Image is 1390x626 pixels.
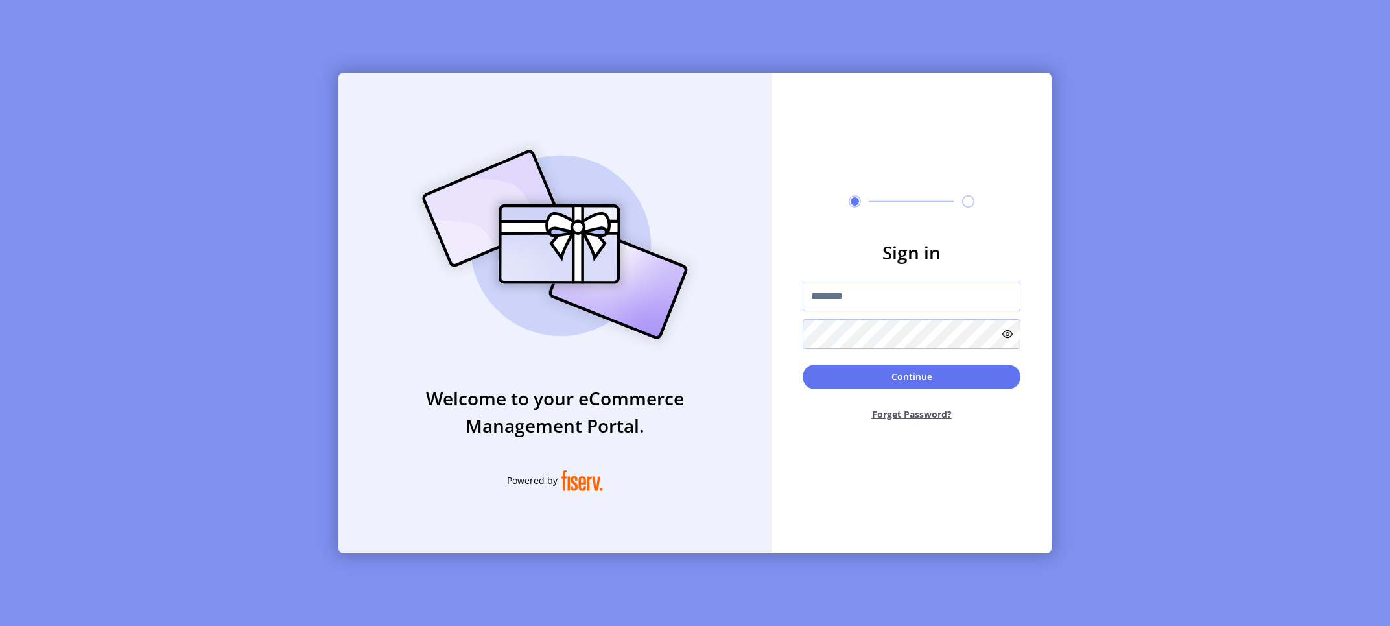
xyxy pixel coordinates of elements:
button: Continue [803,365,1020,389]
h3: Sign in [803,239,1020,266]
button: Forget Password? [803,397,1020,431]
h3: Welcome to your eCommerce Management Portal. [338,385,772,439]
span: Powered by [507,474,558,487]
img: card_Illustration.svg [403,136,707,354]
